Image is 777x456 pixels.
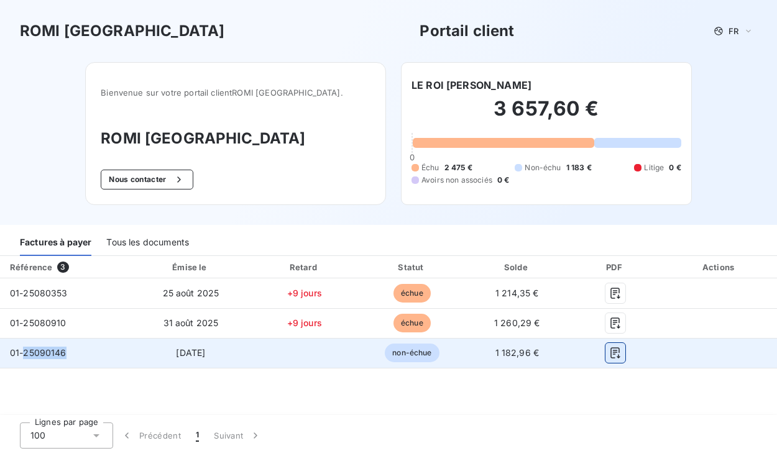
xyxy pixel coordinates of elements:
span: Bienvenue sur votre portail client ROMI [GEOGRAPHIC_DATA] . [101,88,370,98]
span: 100 [30,429,45,442]
span: non-échue [385,344,439,362]
span: 31 août 2025 [163,317,219,328]
div: PDF [571,261,660,273]
span: [DATE] [176,347,205,358]
span: Litige [644,162,664,173]
div: Actions [664,261,775,273]
span: 0 € [669,162,681,173]
button: 1 [188,422,206,449]
button: Nous contacter [101,170,193,189]
span: 1 214,35 € [495,288,539,298]
span: FR [729,26,738,36]
span: 01-25090146 [10,347,67,358]
span: 1 182,96 € [495,347,540,358]
button: Suivant [206,422,269,449]
span: échue [393,314,431,332]
div: Référence [10,262,52,272]
h3: Portail client [420,20,514,42]
span: 1 260,29 € [494,317,540,328]
div: Statut [361,261,462,273]
span: 0 [410,152,415,162]
h3: ROMI [GEOGRAPHIC_DATA] [20,20,224,42]
span: Avoirs non associés [421,175,492,186]
span: 01-25080353 [10,288,68,298]
div: Factures à payer [20,230,91,256]
span: échue [393,284,431,303]
div: Émise le [134,261,248,273]
h2: 3 657,60 € [411,96,681,134]
h6: LE ROI [PERSON_NAME] [411,78,531,93]
span: Non-échu [525,162,561,173]
span: Échu [421,162,439,173]
span: 01-25080910 [10,317,67,328]
span: 1 [196,429,199,442]
div: Solde [467,261,566,273]
button: Précédent [113,422,188,449]
h3: ROMI [GEOGRAPHIC_DATA] [101,127,370,150]
div: Retard [252,261,356,273]
span: 2 475 € [444,162,472,173]
div: Tous les documents [106,230,189,256]
span: 0 € [497,175,509,186]
span: 1 183 € [566,162,592,173]
span: 25 août 2025 [163,288,219,298]
span: +9 jours [287,317,322,328]
span: 3 [57,262,68,273]
span: +9 jours [287,288,322,298]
